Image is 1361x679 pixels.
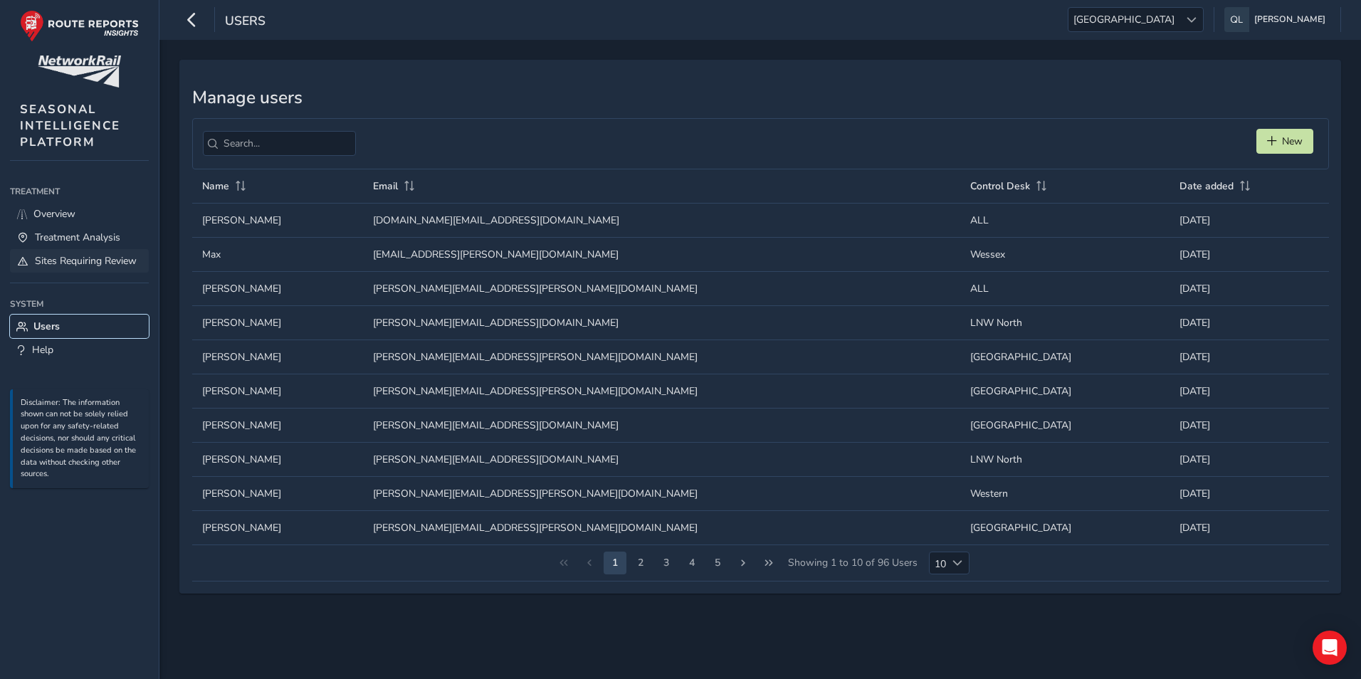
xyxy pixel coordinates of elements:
td: Max [192,237,364,271]
div: System [10,293,149,315]
span: [GEOGRAPHIC_DATA] [1068,8,1179,31]
a: Users [10,315,149,338]
td: [DATE] [1170,476,1328,510]
span: Showing 1 to 10 of 96 Users [783,552,923,574]
td: [PERSON_NAME][EMAIL_ADDRESS][PERSON_NAME][DOMAIN_NAME] [363,339,960,374]
td: [PERSON_NAME][EMAIL_ADDRESS][DOMAIN_NAME] [363,442,960,476]
img: rr logo [20,10,139,42]
td: [DATE] [1170,510,1328,544]
td: [DATE] [1170,374,1328,408]
span: Name [202,179,229,193]
span: Email [373,179,398,193]
td: [EMAIL_ADDRESS][PERSON_NAME][DOMAIN_NAME] [363,237,960,271]
td: [PERSON_NAME] [192,374,364,408]
td: [PERSON_NAME][EMAIL_ADDRESS][DOMAIN_NAME] [363,305,960,339]
input: Search... [203,131,356,156]
td: [PERSON_NAME][EMAIL_ADDRESS][PERSON_NAME][DOMAIN_NAME] [363,374,960,408]
span: Users [33,320,60,333]
td: Western [960,476,1170,510]
a: Sites Requiring Review [10,249,149,273]
img: customer logo [38,56,121,88]
td: [PERSON_NAME] [192,203,364,237]
td: [PERSON_NAME][EMAIL_ADDRESS][PERSON_NAME][DOMAIN_NAME] [363,476,960,510]
td: [PERSON_NAME][EMAIL_ADDRESS][DOMAIN_NAME] [363,408,960,442]
h3: Manage users [192,88,1329,108]
button: Page 6 [706,552,729,574]
td: [PERSON_NAME] [192,339,364,374]
td: [DATE] [1170,339,1328,374]
td: [GEOGRAPHIC_DATA] [960,374,1170,408]
span: Sites Requiring Review [35,254,137,268]
td: LNW North [960,442,1170,476]
span: Control Desk [970,179,1030,193]
td: [DATE] [1170,442,1328,476]
td: ALL [960,271,1170,305]
td: [PERSON_NAME][EMAIL_ADDRESS][PERSON_NAME][DOMAIN_NAME] [363,271,960,305]
div: Choose [946,552,969,574]
td: [PERSON_NAME] [192,442,364,476]
td: [PERSON_NAME] [192,476,364,510]
td: [DATE] [1170,408,1328,442]
td: LNW North [960,305,1170,339]
span: Overview [33,207,75,221]
span: Users [225,12,266,32]
button: Next Page [732,552,755,574]
td: [GEOGRAPHIC_DATA] [960,408,1170,442]
button: Last Page [757,552,780,574]
td: [PERSON_NAME] [192,408,364,442]
td: [GEOGRAPHIC_DATA] [960,339,1170,374]
td: [PERSON_NAME] [192,305,364,339]
td: [DATE] [1170,271,1328,305]
p: Disclaimer: The information shown can not be solely relied upon for any safety-related decisions,... [21,397,142,481]
button: [PERSON_NAME] [1224,7,1330,32]
td: [PERSON_NAME] [192,271,364,305]
a: Overview [10,202,149,226]
span: [PERSON_NAME] [1254,7,1325,32]
td: [DATE] [1170,237,1328,271]
td: [GEOGRAPHIC_DATA] [960,510,1170,544]
span: Treatment Analysis [35,231,120,244]
button: Page 2 [604,552,626,574]
span: Date added [1179,179,1234,193]
img: diamond-layout [1224,7,1249,32]
td: ALL [960,203,1170,237]
td: [DATE] [1170,203,1328,237]
a: Help [10,338,149,362]
div: Open Intercom Messenger [1313,631,1347,665]
button: New [1256,129,1313,154]
td: [DOMAIN_NAME][EMAIL_ADDRESS][DOMAIN_NAME] [363,203,960,237]
td: Wessex [960,237,1170,271]
span: SEASONAL INTELLIGENCE PLATFORM [20,101,120,150]
div: Treatment [10,181,149,202]
span: New [1282,135,1303,148]
td: [PERSON_NAME][EMAIL_ADDRESS][PERSON_NAME][DOMAIN_NAME] [363,510,960,544]
span: 10 [930,552,946,574]
span: Help [32,343,53,357]
button: Page 4 [655,552,678,574]
td: [PERSON_NAME] [192,510,364,544]
td: [DATE] [1170,305,1328,339]
button: Page 3 [629,552,652,574]
button: Page 5 [680,552,703,574]
a: Treatment Analysis [10,226,149,249]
